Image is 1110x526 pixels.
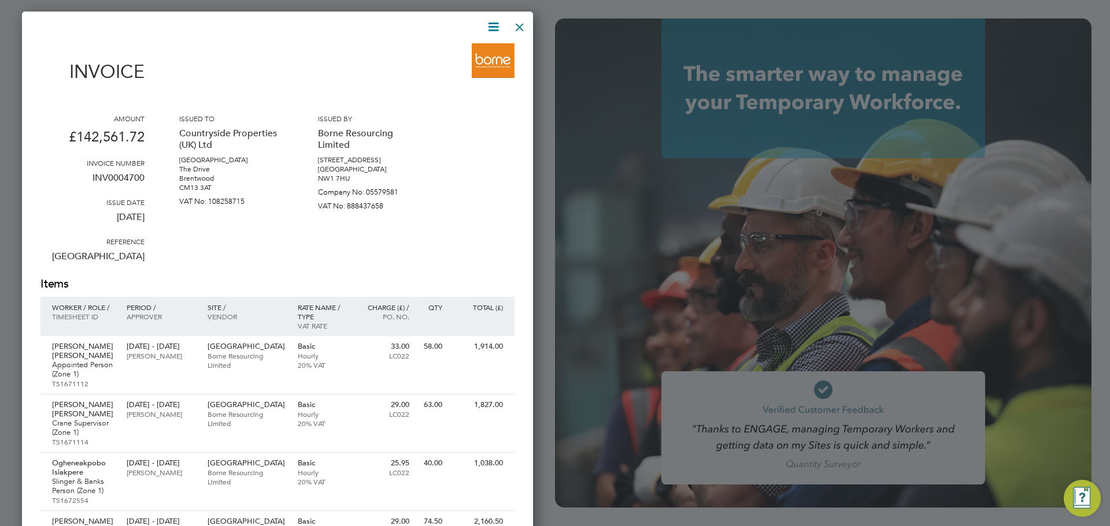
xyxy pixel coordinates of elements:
[454,400,503,409] p: 1,827.00
[40,167,145,197] p: INV0004700
[52,360,115,379] p: Appointed Person (Zone 1)
[40,237,145,246] h3: Reference
[421,517,442,526] p: 74.50
[127,517,195,526] p: [DATE] - [DATE]
[298,477,348,486] p: 20% VAT
[298,321,348,330] p: VAT rate
[40,114,145,123] h3: Amount
[318,123,422,155] p: Borne Resourcing Limited
[298,342,348,351] p: Basic
[472,43,515,78] img: borneltd-logo-remittance.png
[298,468,348,477] p: Hourly
[298,517,348,526] p: Basic
[454,517,503,526] p: 2,160.50
[127,409,195,419] p: [PERSON_NAME]
[40,207,145,237] p: [DATE]
[359,517,409,526] p: 29.00
[318,183,422,197] p: Company No: 05579581
[52,458,115,477] p: Ogheneakpobo Isiakpere
[52,342,115,360] p: [PERSON_NAME] [PERSON_NAME]
[298,360,348,370] p: 20% VAT
[52,312,115,321] p: Timesheet ID
[208,351,286,370] p: Borne Resourcing Limited
[208,517,286,526] p: [GEOGRAPHIC_DATA]
[298,351,348,360] p: Hourly
[127,312,195,321] p: Approver
[52,477,115,495] p: Slinger & Banks Person (Zone 1)
[318,155,422,165] p: [STREET_ADDRESS]
[127,458,195,468] p: [DATE] - [DATE]
[421,458,442,468] p: 40.00
[421,303,442,312] p: QTY
[298,419,348,428] p: 20% VAT
[359,351,409,360] p: LC022
[127,351,195,360] p: [PERSON_NAME]
[1064,480,1101,517] button: Engage Resource Center
[40,276,515,292] h2: Items
[208,312,286,321] p: Vendor
[359,312,409,321] p: Po. No.
[179,183,283,192] p: CM13 3AT
[52,303,115,312] p: Worker / Role /
[359,409,409,419] p: LC022
[298,303,348,321] p: Rate name / type
[40,61,145,83] h1: Invoice
[454,342,503,351] p: 1,914.00
[318,197,422,211] p: VAT No: 888437658
[298,409,348,419] p: Hourly
[359,400,409,409] p: 29.00
[318,165,422,174] p: [GEOGRAPHIC_DATA]
[179,123,283,155] p: Countryside Properties (UK) Ltd
[127,342,195,351] p: [DATE] - [DATE]
[298,458,348,468] p: Basic
[52,419,115,437] p: Crane Supervisor (Zone 1)
[208,400,286,409] p: [GEOGRAPHIC_DATA]
[359,342,409,351] p: 33.00
[208,458,286,468] p: [GEOGRAPHIC_DATA]
[40,197,145,207] h3: Issue date
[208,409,286,428] p: Borne Resourcing Limited
[421,400,442,409] p: 63.00
[52,495,115,505] p: TS1672554
[179,155,283,165] p: [GEOGRAPHIC_DATA]
[359,303,409,312] p: Charge (£) /
[421,342,442,351] p: 58.00
[359,458,409,468] p: 25.95
[40,158,145,167] h3: Invoice number
[127,400,195,409] p: [DATE] - [DATE]
[52,379,115,388] p: TS1671112
[40,123,145,158] p: £142,561.72
[52,400,115,419] p: [PERSON_NAME] [PERSON_NAME]
[208,303,286,312] p: Site /
[179,114,283,123] h3: Issued to
[127,468,195,477] p: [PERSON_NAME]
[179,192,283,206] p: VAT No: 108258715
[454,458,503,468] p: 1,038.00
[359,468,409,477] p: LC022
[179,174,283,183] p: Brentwood
[52,437,115,446] p: TS1671114
[208,342,286,351] p: [GEOGRAPHIC_DATA]
[318,174,422,183] p: NW1 7HU
[318,114,422,123] h3: Issued by
[40,246,145,276] p: [GEOGRAPHIC_DATA]
[298,400,348,409] p: Basic
[208,468,286,486] p: Borne Resourcing Limited
[179,165,283,174] p: The Drive
[127,303,195,312] p: Period /
[454,303,503,312] p: Total (£)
